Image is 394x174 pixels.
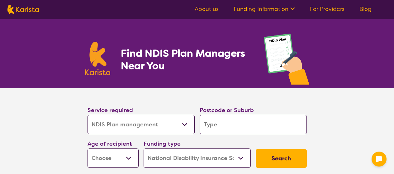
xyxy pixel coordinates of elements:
button: Search [256,149,307,168]
a: For Providers [310,5,344,13]
a: About us [195,5,219,13]
label: Funding type [144,140,181,148]
img: Karista logo [7,5,39,14]
label: Postcode or Suburb [200,106,254,114]
img: Karista logo [85,42,111,75]
label: Service required [88,106,133,114]
a: Blog [359,5,372,13]
label: Age of recipient [88,140,132,148]
img: plan-management [264,34,309,88]
h1: Find NDIS Plan Managers Near You [121,47,251,72]
a: Funding Information [234,5,295,13]
input: Type [200,115,307,134]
